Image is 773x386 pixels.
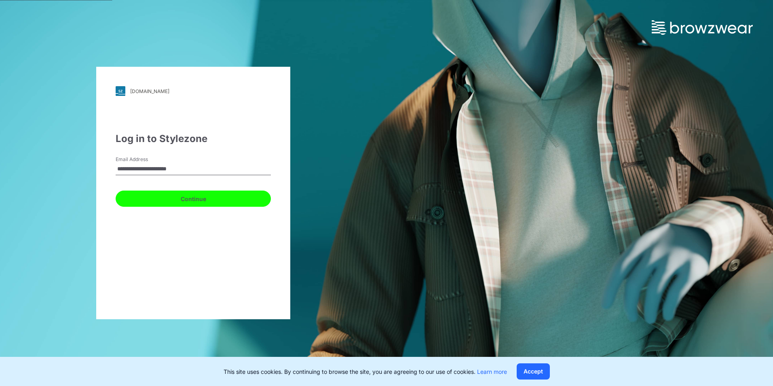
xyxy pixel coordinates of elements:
[116,86,271,96] a: [DOMAIN_NAME]
[116,191,271,207] button: Continue
[224,367,507,376] p: This site uses cookies. By continuing to browse the site, you are agreeing to our use of cookies.
[130,88,169,94] div: [DOMAIN_NAME]
[116,86,125,96] img: svg+xml;base64,PHN2ZyB3aWR0aD0iMjgiIGhlaWdodD0iMjgiIHZpZXdCb3g9IjAgMCAyOCAyOCIgZmlsbD0ibm9uZSIgeG...
[652,20,753,35] img: browzwear-logo.73288ffb.svg
[116,156,172,163] label: Email Address
[477,368,507,375] a: Learn more
[116,131,271,146] div: Log in to Stylezone
[517,363,550,380] button: Accept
